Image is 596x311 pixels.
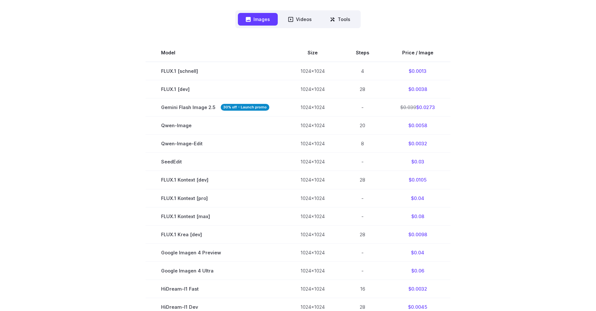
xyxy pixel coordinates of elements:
[340,80,385,98] td: 28
[400,105,416,110] s: $0.039
[340,153,385,171] td: -
[285,44,340,62] th: Size
[340,62,385,80] td: 4
[385,135,450,153] td: $0.0032
[285,280,340,298] td: 1024x1024
[340,44,385,62] th: Steps
[385,243,450,261] td: $0.04
[340,98,385,117] td: -
[385,189,450,207] td: $0.04
[146,261,285,280] td: Google Imagen 4 Ultra
[340,280,385,298] td: 16
[340,117,385,135] td: 20
[146,117,285,135] td: Qwen-Image
[146,44,285,62] th: Model
[385,171,450,189] td: $0.0105
[285,171,340,189] td: 1024x1024
[161,104,269,111] span: Gemini Flash Image 2.5
[238,13,278,26] button: Images
[285,261,340,280] td: 1024x1024
[285,62,340,80] td: 1024x1024
[322,13,358,26] button: Tools
[146,225,285,243] td: FLUX.1 Krea [dev]
[385,153,450,171] td: $0.03
[146,189,285,207] td: FLUX.1 Kontext [pro]
[285,189,340,207] td: 1024x1024
[285,243,340,261] td: 1024x1024
[385,117,450,135] td: $0.0058
[385,80,450,98] td: $0.0038
[340,135,385,153] td: 8
[340,225,385,243] td: 28
[146,243,285,261] td: Google Imagen 4 Preview
[285,117,340,135] td: 1024x1024
[385,44,450,62] th: Price / Image
[385,225,450,243] td: $0.0098
[285,225,340,243] td: 1024x1024
[146,62,285,80] td: FLUX.1 [schnell]
[146,135,285,153] td: Qwen-Image-Edit
[146,153,285,171] td: SeedEdit
[221,104,269,111] strong: 30% off - Launch promo
[285,135,340,153] td: 1024x1024
[340,207,385,225] td: -
[280,13,320,26] button: Videos
[146,207,285,225] td: FLUX.1 Kontext [max]
[285,80,340,98] td: 1024x1024
[385,62,450,80] td: $0.0013
[285,153,340,171] td: 1024x1024
[340,171,385,189] td: 28
[146,171,285,189] td: FLUX.1 Kontext [dev]
[385,207,450,225] td: $0.08
[146,280,285,298] td: HiDream-I1 Fast
[385,280,450,298] td: $0.0032
[146,80,285,98] td: FLUX.1 [dev]
[385,98,450,117] td: $0.0273
[285,207,340,225] td: 1024x1024
[340,261,385,280] td: -
[340,243,385,261] td: -
[285,98,340,117] td: 1024x1024
[340,189,385,207] td: -
[385,261,450,280] td: $0.06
